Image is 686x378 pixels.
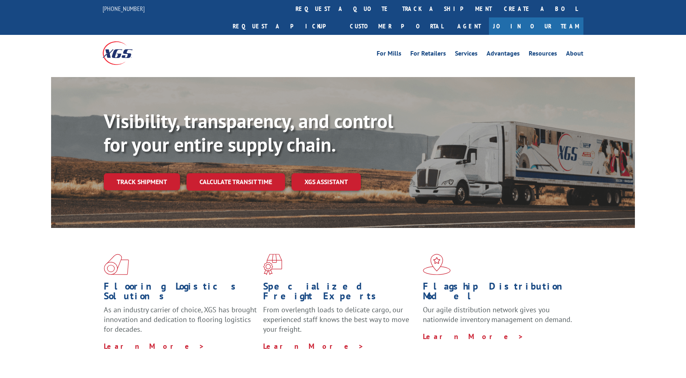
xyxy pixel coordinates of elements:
span: Our agile distribution network gives you nationwide inventory management on demand. [423,305,572,324]
p: From overlength loads to delicate cargo, our experienced staff knows the best way to move your fr... [263,305,416,341]
h1: Flooring Logistics Solutions [104,281,257,305]
a: [PHONE_NUMBER] [103,4,145,13]
a: Learn More > [423,332,524,341]
img: xgs-icon-focused-on-flooring-red [263,254,282,275]
a: For Retailers [410,50,446,59]
a: Learn More > [263,341,364,351]
a: Resources [529,50,557,59]
b: Visibility, transparency, and control for your entire supply chain. [104,108,393,157]
img: xgs-icon-flagship-distribution-model-red [423,254,451,275]
h1: Specialized Freight Experts [263,281,416,305]
a: XGS ASSISTANT [292,173,361,191]
a: Services [455,50,478,59]
span: As an industry carrier of choice, XGS has brought innovation and dedication to flooring logistics... [104,305,257,334]
a: Calculate transit time [187,173,285,191]
a: Agent [449,17,489,35]
a: Customer Portal [344,17,449,35]
a: For Mills [377,50,401,59]
h1: Flagship Distribution Model [423,281,576,305]
a: Request a pickup [227,17,344,35]
a: About [566,50,583,59]
a: Learn More > [104,341,205,351]
a: Advantages [487,50,520,59]
a: Join Our Team [489,17,583,35]
img: xgs-icon-total-supply-chain-intelligence-red [104,254,129,275]
a: Track shipment [104,173,180,190]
